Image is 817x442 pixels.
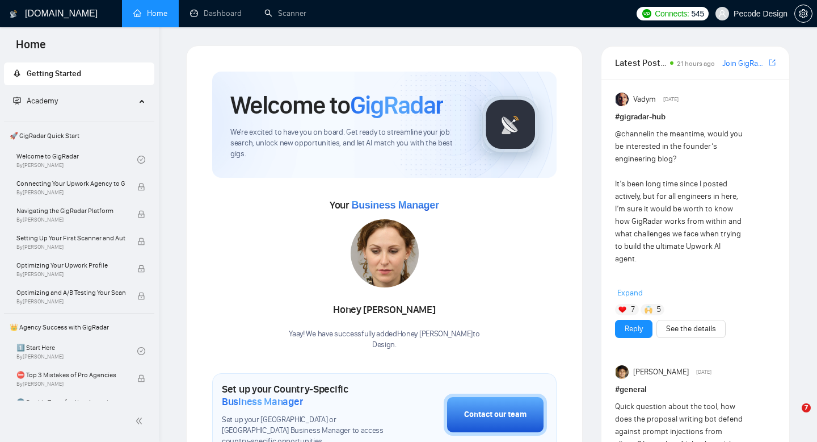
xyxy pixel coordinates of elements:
[16,397,125,408] span: 🌚 Rookie Traps for New Agencies
[27,69,81,78] span: Getting Started
[615,129,648,139] span: @channel
[16,147,137,172] a: Welcome to GigRadarBy[PERSON_NAME]
[16,339,137,364] a: 1️⃣ Start HereBy[PERSON_NAME]
[615,383,776,396] h1: # general
[351,199,439,211] span: Business Manager
[655,7,689,20] span: Connects:
[625,323,643,335] a: Reply
[350,90,443,120] span: GigRadar
[696,367,711,377] span: [DATE]
[616,93,629,106] img: Vadym
[137,183,145,191] span: lock
[16,369,125,381] span: ⛔ Top 3 Mistakes of Pro Agencies
[10,5,18,23] img: logo
[13,96,58,106] span: Academy
[656,320,726,338] button: See the details
[16,381,125,387] span: By [PERSON_NAME]
[13,97,21,105] span: fund-projection-screen
[16,244,125,251] span: By [PERSON_NAME]
[190,9,242,18] a: dashboardDashboard
[16,287,125,298] span: Optimizing and A/B Testing Your Scanner for Better Results
[222,383,387,408] h1: Set up your Country-Specific
[137,265,145,273] span: lock
[616,365,629,379] img: karthikk vijay
[692,7,704,20] span: 545
[778,403,806,431] iframe: To enrich screen reader interactions, please activate Accessibility in Grammarly extension settings
[645,306,652,314] img: 🙌
[4,62,154,85] li: Getting Started
[137,156,145,164] span: check-circle
[16,216,125,223] span: By [PERSON_NAME]
[16,260,125,271] span: Optimizing Your Upwork Profile
[135,415,146,427] span: double-left
[289,329,479,351] div: Yaay! We have successfully added Honey [PERSON_NAME] to
[656,304,661,315] span: 5
[27,96,58,106] span: Academy
[230,127,464,160] span: We're excited to have you on board. Get ready to streamline your job search, unlock new opportuni...
[5,316,153,339] span: 👑 Agency Success with GigRadar
[137,292,145,300] span: lock
[642,9,651,18] img: upwork-logo.png
[16,178,125,189] span: Connecting Your Upwork Agency to GigRadar
[794,5,812,23] button: setting
[230,90,443,120] h1: Welcome to
[222,395,303,408] span: Business Manager
[482,96,539,153] img: gigradar-logo.png
[718,10,726,18] span: user
[615,56,667,70] span: Latest Posts from the GigRadar Community
[13,69,21,77] span: rocket
[351,219,419,287] img: profile_cf24Mk47w.jpg
[5,124,153,147] span: 🚀 GigRadar Quick Start
[618,306,626,314] img: ❤️
[16,298,125,305] span: By [PERSON_NAME]
[615,320,652,338] button: Reply
[289,340,479,351] p: Design .
[264,9,306,18] a: searchScanner
[769,58,776,67] span: export
[631,304,635,315] span: 7
[137,237,145,245] span: lock
[663,94,679,105] span: [DATE]
[633,93,656,106] span: Vadym
[16,271,125,278] span: By [PERSON_NAME]
[464,408,527,421] div: Contact our team
[16,189,125,196] span: By [PERSON_NAME]
[795,9,812,18] span: setting
[794,9,812,18] a: setting
[330,199,439,211] span: Your
[7,36,55,60] span: Home
[633,366,689,378] span: [PERSON_NAME]
[615,111,776,123] h1: # gigradar-hub
[769,57,776,68] a: export
[16,232,125,244] span: Setting Up Your First Scanner and Auto-Bidder
[16,205,125,216] span: Navigating the GigRadar Platform
[137,374,145,382] span: lock
[666,323,716,335] a: See the details
[617,288,643,298] span: Expand
[137,210,145,218] span: lock
[677,60,715,68] span: 21 hours ago
[722,57,767,70] a: Join GigRadar Slack Community
[137,347,145,355] span: check-circle
[133,9,167,18] a: homeHome
[444,394,547,436] button: Contact our team
[802,403,811,412] span: 7
[289,301,479,320] div: Honey [PERSON_NAME]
